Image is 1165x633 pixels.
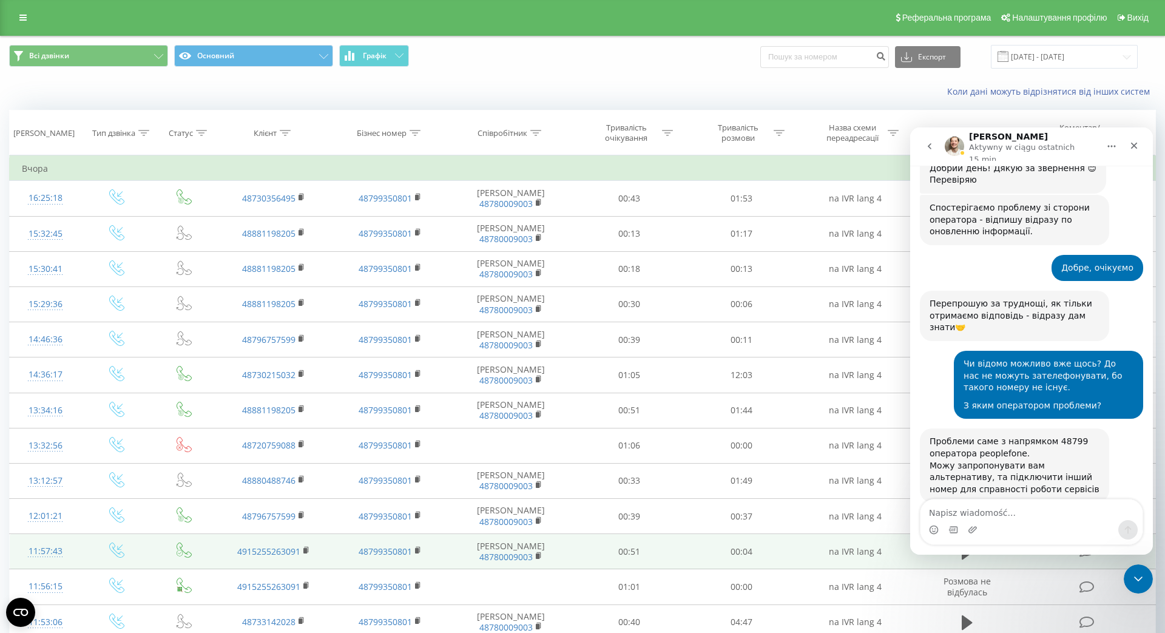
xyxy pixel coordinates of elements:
[685,286,797,322] td: 00:06
[797,393,914,428] td: na IVR lang 4
[479,551,533,563] a: 48780009003
[29,51,69,61] span: Всі дзвінки
[820,123,885,143] div: Назва схеми переадресації
[242,369,295,381] a: 48730215032
[448,181,573,216] td: [PERSON_NAME]
[359,192,412,204] a: 48799350801
[685,428,797,463] td: 00:00
[573,251,685,286] td: 00:18
[685,357,797,393] td: 12:03
[944,575,991,598] span: Розмова не відбулась
[479,480,533,492] a: 48780009003
[22,293,69,316] div: 15:29:36
[359,475,412,486] a: 48799350801
[479,304,533,316] a: 48780009003
[22,186,69,210] div: 16:25:18
[254,128,277,138] div: Клієнт
[685,322,797,357] td: 00:11
[448,393,573,428] td: [PERSON_NAME]
[22,469,69,493] div: 13:12:57
[359,334,412,345] a: 48799350801
[797,357,914,393] td: na IVR lang 4
[479,374,533,386] a: 48780009003
[479,516,533,527] a: 48780009003
[237,581,300,592] a: 4915255263091
[1127,13,1149,22] span: Вихід
[359,546,412,557] a: 48799350801
[359,510,412,522] a: 48799350801
[359,263,412,274] a: 48799350801
[902,13,991,22] span: Реферальна програма
[685,534,797,569] td: 00:04
[169,128,193,138] div: Статус
[706,123,771,143] div: Тривалість розмови
[22,363,69,387] div: 14:36:17
[797,286,914,322] td: na IVR lang 4
[685,569,797,604] td: 00:00
[448,534,573,569] td: [PERSON_NAME]
[448,322,573,357] td: [PERSON_NAME]
[797,534,914,569] td: na IVR lang 4
[1012,13,1107,22] span: Налаштування профілю
[448,357,573,393] td: [PERSON_NAME]
[22,575,69,598] div: 11:56:15
[359,298,412,310] a: 48799350801
[573,534,685,569] td: 00:51
[339,45,409,67] button: Графік
[573,357,685,393] td: 01:05
[242,334,295,345] a: 48796757599
[22,434,69,458] div: 13:32:56
[174,45,333,67] button: Основний
[478,128,527,138] div: Співробітник
[685,216,797,251] td: 01:17
[797,216,914,251] td: na IVR lang 4
[359,581,412,592] a: 48799350801
[479,339,533,351] a: 48780009003
[359,228,412,239] a: 48799350801
[573,463,685,498] td: 00:33
[22,399,69,422] div: 13:34:16
[573,428,685,463] td: 01:06
[1044,123,1115,143] div: Коментар/категорія дзвінка
[13,128,75,138] div: [PERSON_NAME]
[359,616,412,628] a: 48799350801
[685,251,797,286] td: 00:13
[242,228,295,239] a: 48881198205
[242,616,295,628] a: 48733142028
[479,198,533,209] a: 48780009003
[573,286,685,322] td: 00:30
[479,410,533,421] a: 48780009003
[242,510,295,522] a: 48796757599
[797,569,914,604] td: na IVR lang 4
[242,298,295,310] a: 48881198205
[573,181,685,216] td: 00:43
[479,621,533,633] a: 48780009003
[797,463,914,498] td: na IVR lang 4
[573,393,685,428] td: 00:51
[22,257,69,281] div: 15:30:41
[22,328,69,351] div: 14:46:36
[797,322,914,357] td: na IVR lang 4
[242,439,295,451] a: 48720759088
[760,46,889,68] input: Пошук за номером
[359,369,412,381] a: 48799350801
[242,475,295,486] a: 48880488746
[479,233,533,245] a: 48780009003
